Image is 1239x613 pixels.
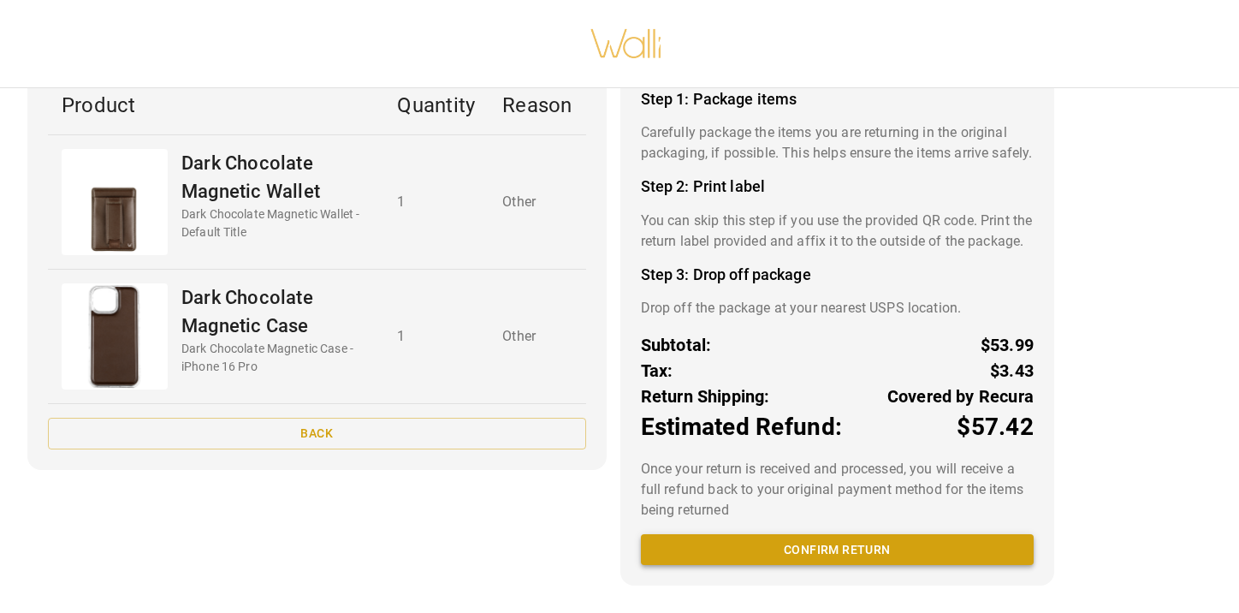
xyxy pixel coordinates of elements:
[641,177,1034,196] h4: Step 2: Print label
[641,298,1034,318] p: Drop off the package at your nearest USPS location.
[990,358,1034,384] p: $3.43
[641,122,1034,164] p: Carefully package the items you are returning in the original packaging, if possible. This helps ...
[641,90,1034,109] h4: Step 1: Package items
[641,534,1034,566] button: Confirm return
[397,90,475,121] p: Quantity
[502,192,572,212] p: Other
[62,90,370,121] p: Product
[641,409,842,445] p: Estimated Refund:
[887,384,1034,409] p: Covered by Recura
[397,326,475,347] p: 1
[502,326,572,347] p: Other
[641,332,712,358] p: Subtotal:
[957,409,1034,445] p: $57.42
[641,459,1034,521] p: Once your return is received and processed, you will receive a full refund back to your original ...
[981,332,1034,358] p: $53.99
[641,384,770,409] p: Return Shipping:
[641,358,673,384] p: Tax:
[502,90,572,121] p: Reason
[641,265,1034,284] h4: Step 3: Drop off package
[181,283,370,340] p: Dark Chocolate Magnetic Case
[397,192,475,212] p: 1
[641,211,1034,252] p: You can skip this step if you use the provided QR code. Print the return label provided and affix...
[48,418,586,449] button: Back
[590,7,663,80] img: walli-inc.myshopify.com
[181,205,370,241] p: Dark Chocolate Magnetic Wallet - Default Title
[181,340,370,376] p: Dark Chocolate Magnetic Case - iPhone 16 Pro
[181,149,370,205] p: Dark Chocolate Magnetic Wallet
